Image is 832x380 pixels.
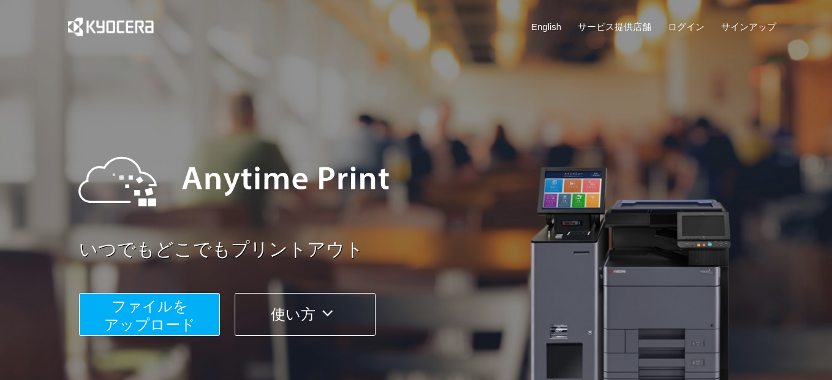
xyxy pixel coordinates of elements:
[79,293,220,336] button: ファイルを​​アップロード
[721,20,776,33] a: サインアップ
[104,298,195,333] span: ファイルを ​​アップロード
[531,20,561,33] a: English
[235,293,376,336] button: 使い方
[79,237,784,263] a: いつでもどこでもプリントアウト
[578,20,651,33] a: サービス提供店舗
[668,20,705,33] a: ログイン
